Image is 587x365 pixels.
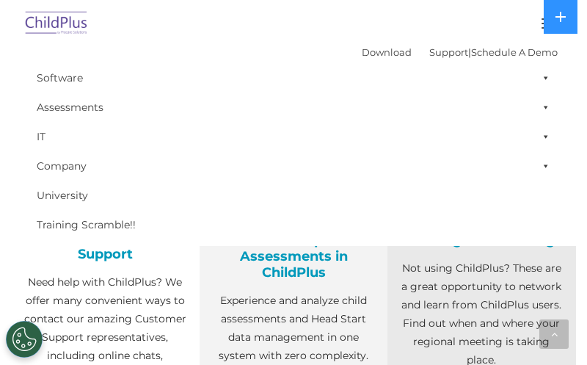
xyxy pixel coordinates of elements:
[362,46,412,58] a: Download
[29,122,558,151] a: IT
[29,151,558,181] a: Company
[22,230,189,262] h4: Reliable Customer Support
[29,93,558,122] a: Assessments
[29,63,558,93] a: Software
[22,7,91,41] img: ChildPlus by Procare Solutions
[29,181,558,210] a: University
[6,321,43,358] button: Cookies Settings
[211,232,377,281] h4: Child Development Assessments in ChildPlus
[429,46,468,58] a: Support
[362,46,558,58] font: |
[29,210,558,239] a: Training Scramble!!
[471,46,558,58] a: Schedule A Demo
